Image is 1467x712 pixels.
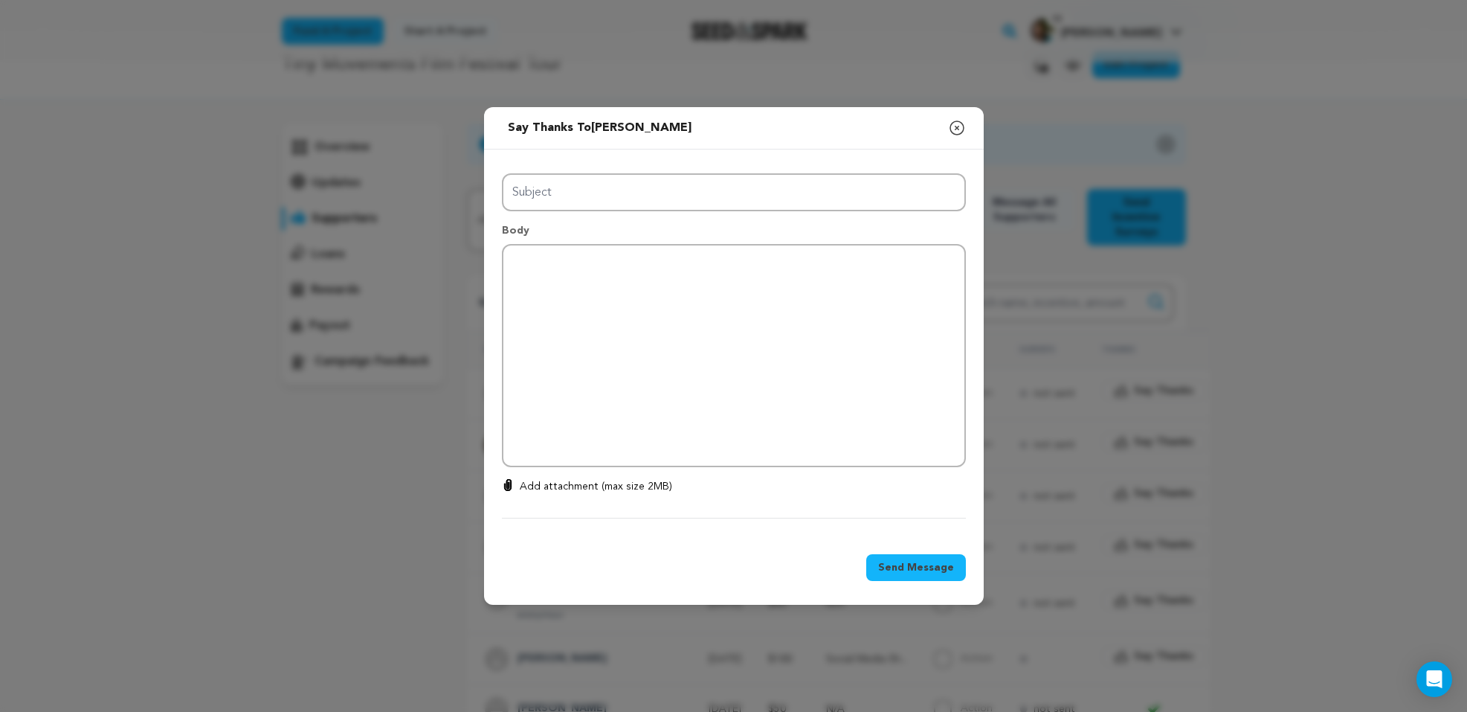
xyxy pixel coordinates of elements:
div: Say thanks to [508,119,691,137]
button: Send Message [866,554,966,581]
span: Send Message [878,560,954,575]
p: Body [502,223,966,244]
div: Open Intercom Messenger [1416,661,1452,697]
span: [PERSON_NAME] [591,122,691,134]
p: Add attachment (max size 2MB) [520,479,672,494]
input: Subject [502,173,966,211]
